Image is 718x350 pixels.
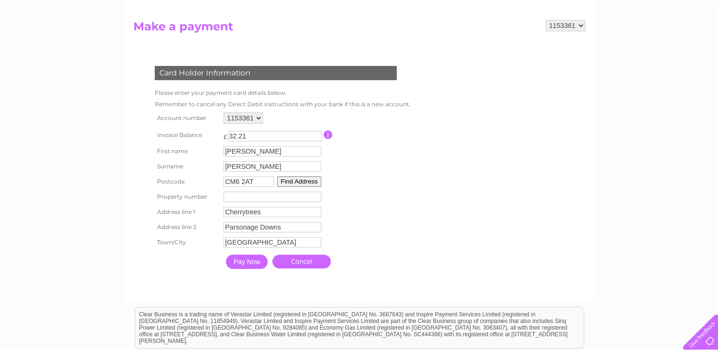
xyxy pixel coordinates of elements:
th: Address line 2 [152,220,222,235]
h2: Make a payment [133,20,585,38]
td: Remember to cancel any Direct Debit instructions with your bank if this is a new account. [152,99,413,110]
a: 0333 014 3131 [539,5,605,17]
th: Surname [152,159,222,174]
a: Contact [655,40,678,47]
div: Clear Business is a trading name of Verastar Limited (registered in [GEOGRAPHIC_DATA] No. 3667643... [135,5,584,46]
input: Information [324,130,333,139]
th: Town/City [152,235,222,250]
a: Energy [575,40,596,47]
th: Address line 1 [152,204,222,220]
td: £ [224,129,227,140]
a: Cancel [272,255,331,268]
img: logo.png [25,25,74,54]
th: Account number [152,110,222,126]
a: Blog [635,40,649,47]
th: First name [152,144,222,159]
th: Invoice Balance [152,126,222,144]
a: Water [551,40,569,47]
a: Telecoms [601,40,630,47]
button: Find Address [277,176,322,187]
td: Please enter your payment card details below. [152,87,413,99]
th: Postcode [152,174,222,189]
a: Log out [687,40,709,47]
input: Pay Now [226,255,268,269]
th: Property number [152,189,222,204]
div: Card Holder Information [155,66,397,80]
